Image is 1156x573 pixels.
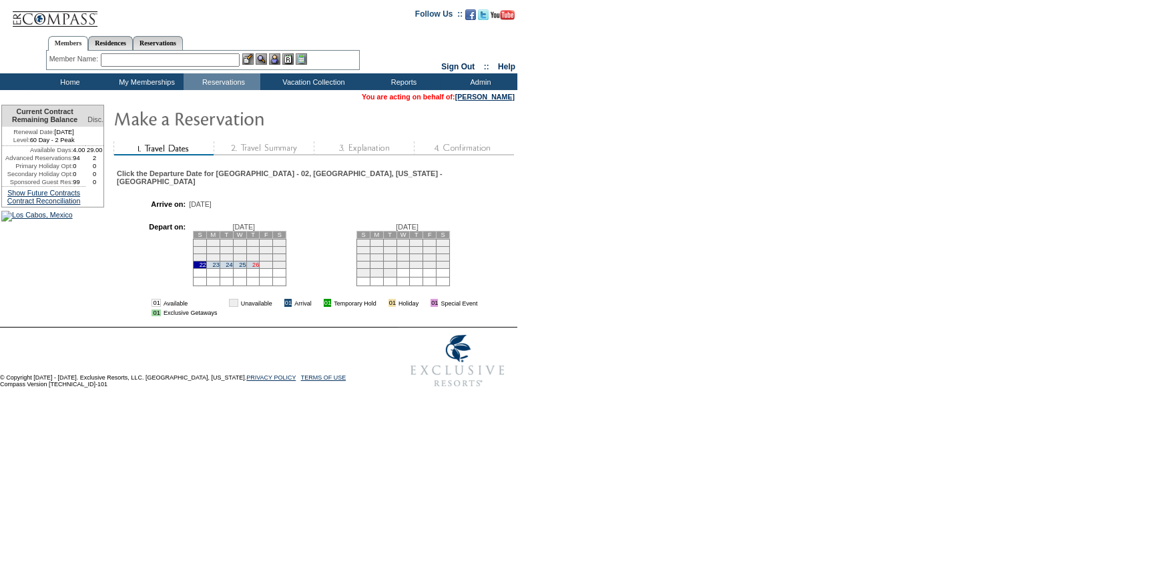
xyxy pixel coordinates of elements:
td: 01 [152,299,160,307]
img: Make Reservation [113,105,380,131]
td: Admin [441,73,517,90]
td: F [423,231,437,238]
td: 01 [430,299,438,307]
td: 27 [423,261,437,268]
img: Follow us on Twitter [478,9,489,20]
td: 3 [220,239,233,246]
td: 22 [357,261,370,268]
img: Become our fan on Facebook [465,9,476,20]
img: i.gif [275,300,282,306]
span: Disc. [87,115,103,123]
td: T [410,231,423,238]
img: Subscribe to our YouTube Channel [491,10,515,20]
a: 25 [239,261,246,268]
td: 29.00 [85,146,103,154]
td: 17 [383,253,396,261]
img: i.gif [220,300,226,306]
td: M [370,231,383,238]
td: 3 [383,239,396,246]
a: Residences [88,36,133,50]
a: PRIVACY POLICY [246,374,296,381]
td: 5 [410,239,423,246]
td: 9 [207,246,220,253]
td: Available Days: [2,146,73,154]
td: 0 [73,170,85,178]
td: Available [164,299,218,307]
img: step4_state1.gif [414,141,514,155]
td: 6 [260,239,273,246]
td: 12 [410,246,423,253]
a: [PERSON_NAME] [455,93,515,101]
td: 25 [396,261,410,268]
td: Advanced Reservations: [2,154,73,162]
span: [DATE] [396,223,418,231]
td: 15 [357,253,370,261]
a: Members [48,36,89,51]
td: 01 [388,299,396,307]
td: Vacation Collection [260,73,364,90]
img: Reservations [282,53,294,65]
td: Home [30,73,107,90]
td: 15 [194,253,207,261]
td: 10 [383,246,396,253]
td: 22 [194,261,207,268]
td: 16 [370,253,383,261]
a: Become our fan on Facebook [465,13,476,21]
td: 10 [220,246,233,253]
td: 0 [73,162,85,170]
td: 1 [194,239,207,246]
td: 23 [370,261,383,268]
td: T [246,231,260,238]
td: 8 [357,246,370,253]
td: 4.00 [73,146,85,154]
td: 18 [233,253,246,261]
td: 9 [370,246,383,253]
td: 0 [85,170,103,178]
td: Reservations [184,73,260,90]
td: 24 [383,261,396,268]
img: i.gif [421,300,428,306]
td: 28 [437,261,450,268]
td: 12 [246,246,260,253]
td: 26 [410,261,423,268]
td: 4 [396,239,410,246]
td: 28 [273,261,286,268]
span: You are acting on behalf of: [362,93,515,101]
img: i.gif [379,300,386,306]
a: Help [498,62,515,71]
td: 14 [437,246,450,253]
td: 13 [423,246,437,253]
img: Exclusive Resorts [398,328,517,394]
td: T [383,231,396,238]
a: Subscribe to our YouTube Channel [491,13,515,21]
td: 20 [423,253,437,261]
td: Reports [364,73,441,90]
td: 2 [85,154,103,162]
td: 01 [284,299,292,307]
td: My Memberships [107,73,184,90]
td: 13 [260,246,273,253]
td: Special Event [441,299,477,307]
a: 24 [226,261,232,268]
td: 16 [207,253,220,261]
td: S [194,231,207,238]
a: Reservations [133,36,183,50]
img: Los Cabos, Mexico [1,211,73,221]
span: Level: [13,136,30,144]
td: S [357,231,370,238]
a: TERMS OF USE [301,374,346,381]
img: b_edit.gif [242,53,254,65]
td: 7 [437,239,450,246]
td: 4 [233,239,246,246]
td: Secondary Holiday Opt: [2,170,73,178]
td: Depart on: [123,223,186,290]
img: Impersonate [269,53,280,65]
div: Member Name: [49,53,101,65]
td: W [233,231,246,238]
span: :: [484,62,489,71]
td: 20 [260,253,273,261]
img: i.gif [314,300,321,306]
td: 21 [437,253,450,261]
td: 19 [246,253,260,261]
td: 11 [396,246,410,253]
